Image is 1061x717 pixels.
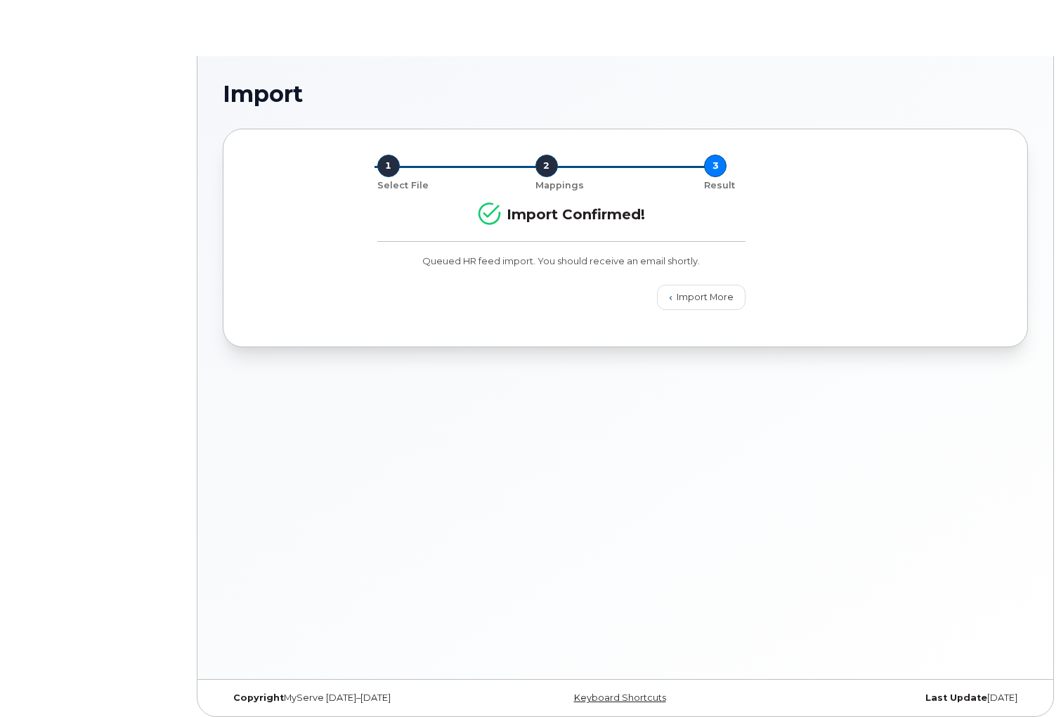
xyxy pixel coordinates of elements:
a: Import More [657,285,746,310]
p: Mappings [535,179,584,192]
div: [DATE] [760,692,1028,704]
span: Import Confirmed! [478,206,645,223]
div: 2 [535,155,558,177]
div: MyServe [DATE]–[DATE] [223,692,491,704]
p: Select File [377,179,429,192]
strong: Copyright [233,692,284,703]
div: 1 [377,155,400,177]
a: Keyboard Shortcuts [574,692,666,703]
p: Queued HR feed import. You should receive an email shortly. [377,254,746,268]
strong: Last Update [925,692,987,703]
h1: Import [223,82,1028,106]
